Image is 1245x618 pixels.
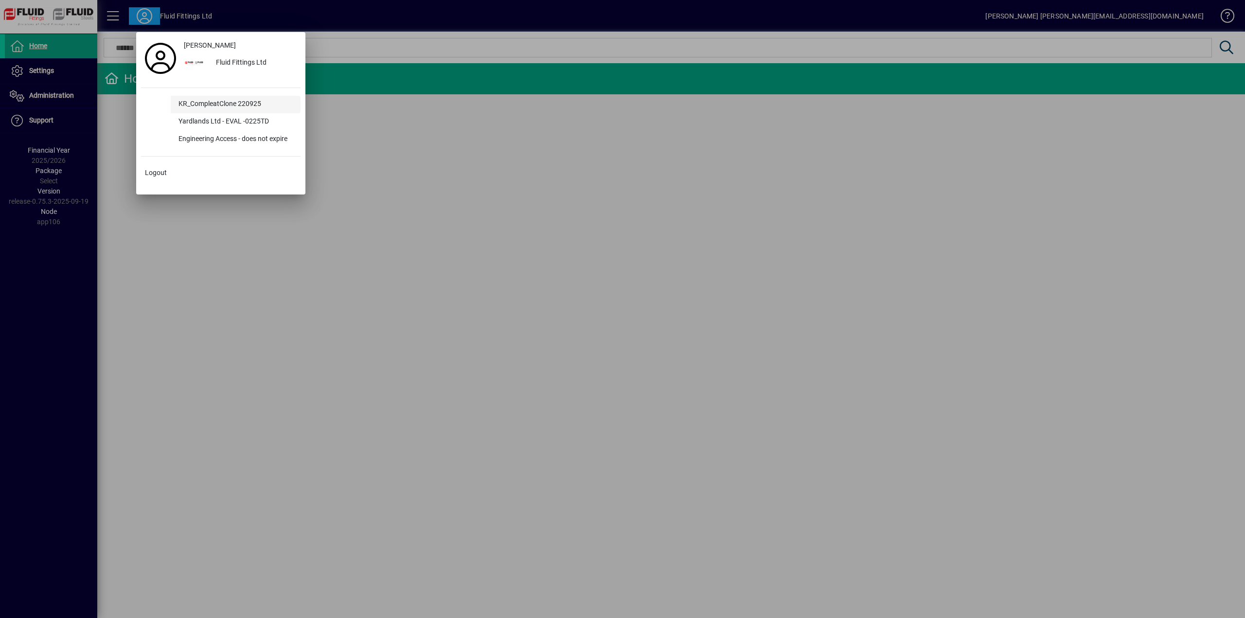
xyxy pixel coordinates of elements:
div: Fluid Fittings Ltd [208,54,301,72]
button: Logout [141,164,301,182]
span: Logout [145,168,167,178]
a: [PERSON_NAME] [180,37,301,54]
span: [PERSON_NAME] [184,40,236,51]
button: Engineering Access - does not expire [141,131,301,148]
div: Engineering Access - does not expire [171,131,301,148]
button: Yardlands Ltd - EVAL -0225TD [141,113,301,131]
a: Profile [141,50,180,67]
div: Yardlands Ltd - EVAL -0225TD [171,113,301,131]
button: KR_CompleatClone 220925 [141,96,301,113]
button: Fluid Fittings Ltd [180,54,301,72]
div: KR_CompleatClone 220925 [171,96,301,113]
